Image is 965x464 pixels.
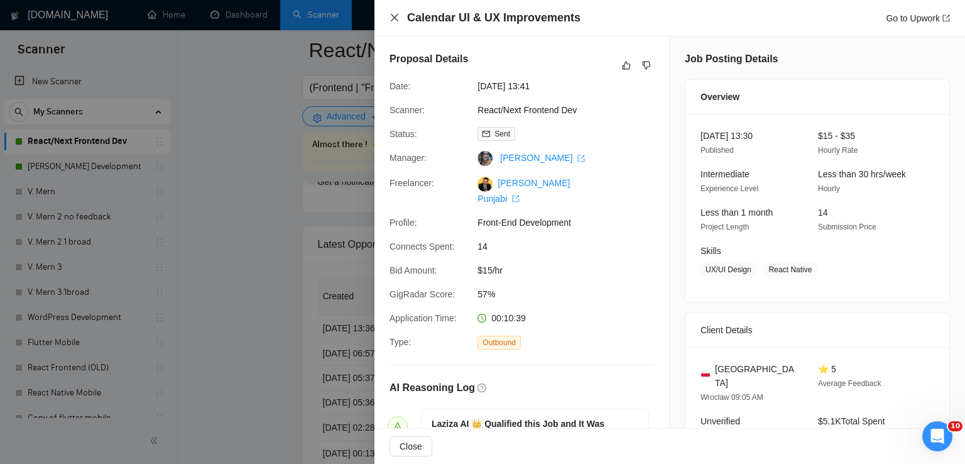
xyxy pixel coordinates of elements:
img: 🇵🇱 [701,369,710,378]
a: Go to Upworkexport [886,13,950,23]
span: mail [482,130,490,138]
span: [DATE] 13:30 [701,131,753,141]
span: $15/hr [477,263,666,277]
span: 10 [948,421,962,431]
span: export [577,155,585,162]
span: $5.1K Total Spent [818,416,885,426]
span: Less than 1 month [701,207,773,218]
span: React Native [764,263,817,277]
span: close [390,13,400,23]
span: React/Next Frontend Dev [477,103,666,117]
span: Connects Spent: [390,241,455,251]
h5: AI Reasoning Log [390,380,475,395]
span: Average Feedback [818,379,881,388]
span: send [393,422,402,431]
button: Close [390,436,432,456]
button: Close [390,13,400,23]
h5: Proposal Details [390,52,468,67]
span: Project Length [701,223,749,231]
span: Intermediate [701,169,750,179]
img: c1jKSOdp3j_YKhFRrEROF75V35No8Ny3ntj7_tXXcz2tbFAUDkgj0Wg7zfNy22yJ3c [477,177,493,192]
span: Application Time: [390,313,457,323]
span: [GEOGRAPHIC_DATA] [715,362,798,390]
span: Experience Level [701,184,758,193]
span: GigRadar Score: [390,289,455,299]
span: Unverified [701,416,740,426]
span: question-circle [477,384,486,392]
span: Type: [390,337,411,347]
span: Status: [390,129,417,139]
span: Outbound [477,336,521,350]
span: Hourly [818,184,840,193]
span: 14 [818,207,828,218]
span: Published [701,146,734,155]
span: $15 - $35 [818,131,855,141]
span: Sent [494,130,510,138]
span: dislike [642,60,651,70]
span: export [512,195,520,202]
span: 00:10:39 [491,313,526,323]
span: like [622,60,631,70]
span: Bid Amount: [390,265,437,275]
span: ⭐ 5 [818,364,836,374]
iframe: Intercom live chat [922,421,952,451]
a: [PERSON_NAME] export [500,153,585,163]
span: Freelancer: [390,178,434,188]
button: dislike [639,58,654,73]
span: Profile: [390,218,417,228]
span: Submission Price [818,223,876,231]
span: Date: [390,81,410,91]
h5: Job Posting Details [685,52,778,67]
span: Scanner: [390,105,425,115]
span: 14 [477,240,666,253]
span: Hourly Rate [818,146,858,155]
h4: Calendar UI & UX Improvements [407,10,581,26]
span: Skills [701,246,721,256]
span: Front-End Development [477,216,666,229]
span: Overview [701,90,739,104]
span: Wroclaw 09:05 AM [701,393,763,402]
div: Client Details [701,313,934,347]
h5: Laziza AI 👑 Qualified this Job and It Was Applied [432,417,623,444]
button: like [619,58,634,73]
span: Close [400,439,422,453]
span: export [942,14,950,22]
span: [DATE] 13:41 [477,79,666,93]
a: [PERSON_NAME] Punjabi export [477,178,570,203]
span: 57% [477,287,666,301]
span: UX/UI Design [701,263,756,277]
span: clock-circle [477,314,486,323]
span: Less than 30 hrs/week [818,169,906,179]
span: Manager: [390,153,427,163]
